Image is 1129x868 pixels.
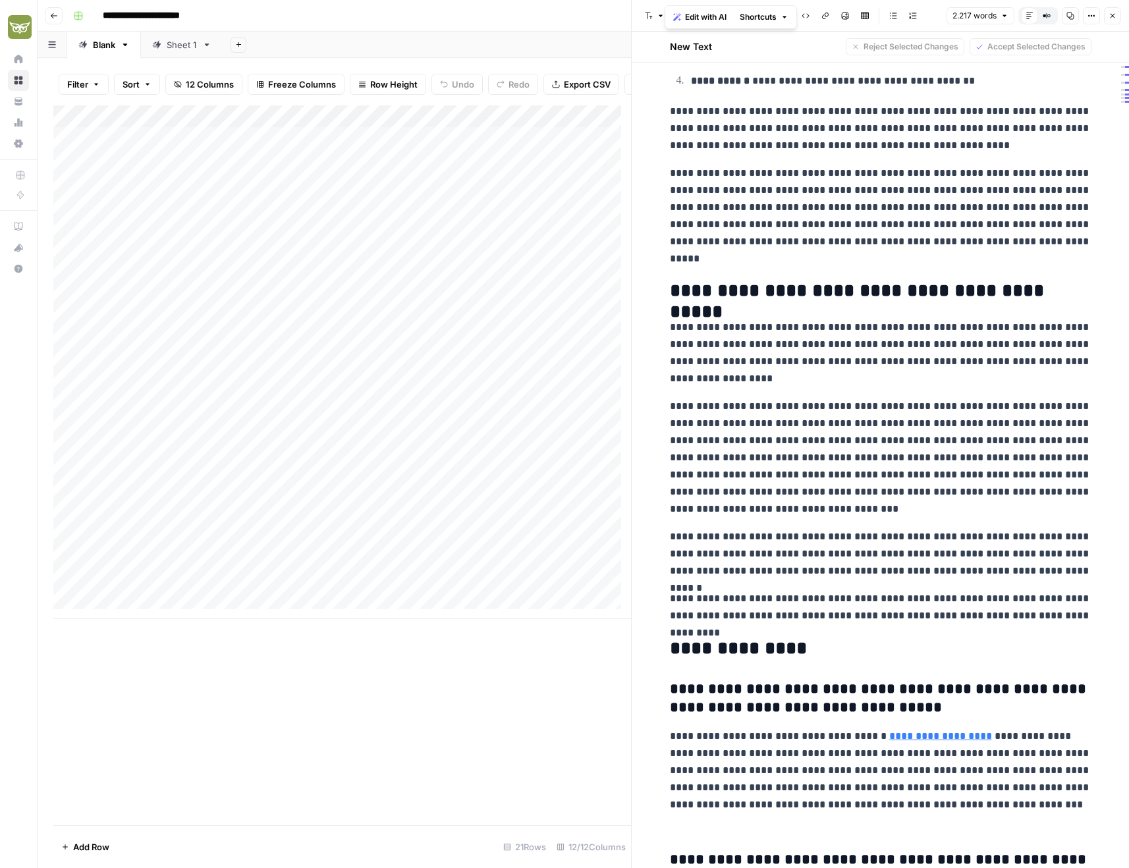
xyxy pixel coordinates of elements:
span: Shortcuts [740,11,777,23]
button: What's new? [8,237,29,258]
h2: New Text [670,40,712,53]
button: 2.217 words [947,7,1014,24]
span: Redo [509,78,530,91]
a: Usage [8,112,29,133]
span: Freeze Columns [268,78,336,91]
button: Redo [488,74,538,95]
a: Sheet 1 [141,32,223,58]
div: Sheet 1 [167,38,197,51]
button: Shortcuts [734,9,794,26]
span: Export CSV [564,78,611,91]
span: Sort [123,78,140,91]
button: Add Row [53,836,117,857]
button: Workspace: Evergreen Media [8,11,29,43]
button: Reject Selected Changes [846,38,964,55]
div: What's new? [9,238,28,258]
span: Add Row [73,840,109,854]
button: Help + Support [8,258,29,279]
a: Blank [67,32,141,58]
button: Edit with AI [668,9,732,26]
div: 21 Rows [498,836,551,857]
a: AirOps Academy [8,216,29,237]
button: Row Height [350,74,426,95]
button: Export CSV [543,74,619,95]
span: Accept Selected Changes [987,41,1086,53]
button: Sort [114,74,160,95]
button: Accept Selected Changes [970,38,1091,55]
button: Freeze Columns [248,74,344,95]
img: Evergreen Media Logo [8,15,32,39]
span: 12 Columns [186,78,234,91]
button: Filter [59,74,109,95]
button: Undo [431,74,483,95]
span: Row Height [370,78,418,91]
a: Settings [8,133,29,154]
span: Filter [67,78,88,91]
span: Reject Selected Changes [864,41,958,53]
button: 12 Columns [165,74,242,95]
span: Edit with AI [685,11,727,23]
div: Blank [93,38,115,51]
div: 12/12 Columns [551,836,631,857]
a: Browse [8,70,29,91]
span: Undo [452,78,474,91]
a: Your Data [8,91,29,112]
a: Home [8,49,29,70]
span: 2.217 words [952,10,997,22]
